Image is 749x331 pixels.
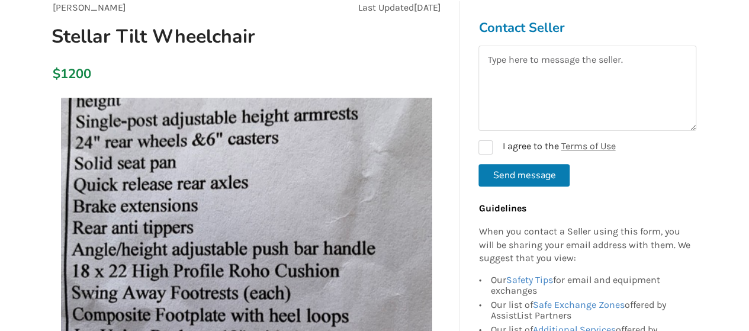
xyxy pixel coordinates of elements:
[478,225,690,266] p: When you contact a Seller using this form, you will be sharing your email address with them. We s...
[53,66,59,82] div: $1200
[478,20,696,36] h3: Contact Seller
[42,24,322,49] h1: Stellar Tilt Wheelchair
[532,300,624,311] a: Safe Exchange Zones
[413,2,441,13] span: [DATE]
[490,275,690,298] div: Our for email and equipment exchanges
[490,298,690,323] div: Our list of offered by AssistList Partners
[478,203,526,214] b: Guidelines
[53,2,126,13] span: [PERSON_NAME]
[478,164,570,187] button: Send message
[506,275,552,286] a: Safety Tips
[478,140,615,155] label: I agree to the
[561,140,615,152] a: Terms of Use
[358,2,413,13] span: Last Updated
